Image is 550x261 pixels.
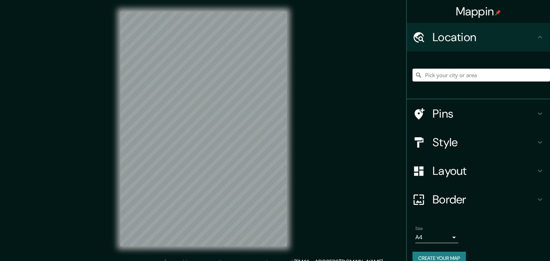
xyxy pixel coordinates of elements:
[433,135,536,149] h4: Style
[412,69,550,82] input: Pick your city or area
[120,11,287,246] canvas: Map
[407,185,550,214] div: Border
[433,192,536,207] h4: Border
[415,226,423,232] label: Size
[415,232,458,243] div: A4
[433,30,536,44] h4: Location
[407,99,550,128] div: Pins
[495,10,501,15] img: pin-icon.png
[407,23,550,51] div: Location
[433,107,536,121] h4: Pins
[456,4,501,19] h4: Mappin
[407,128,550,157] div: Style
[433,164,536,178] h4: Layout
[407,157,550,185] div: Layout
